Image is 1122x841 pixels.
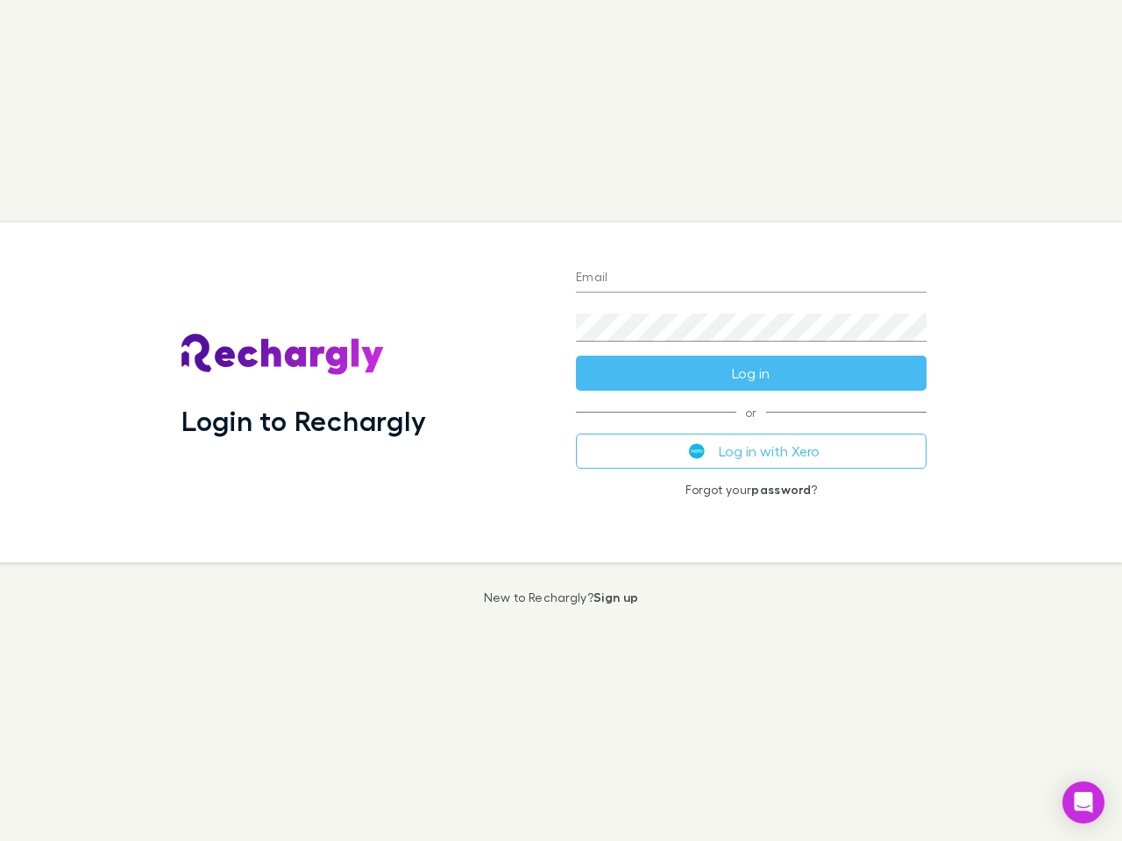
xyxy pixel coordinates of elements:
div: Open Intercom Messenger [1062,781,1104,823]
button: Log in with Xero [576,434,927,469]
span: or [576,412,927,413]
a: Sign up [593,590,638,604]
a: password [751,482,811,497]
img: Xero's logo [689,443,705,459]
h1: Login to Rechargly [181,404,426,437]
p: New to Rechargly? [484,590,639,604]
button: Log in [576,356,927,391]
p: Forgot your ? [576,483,927,497]
img: Rechargly's Logo [181,334,385,376]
